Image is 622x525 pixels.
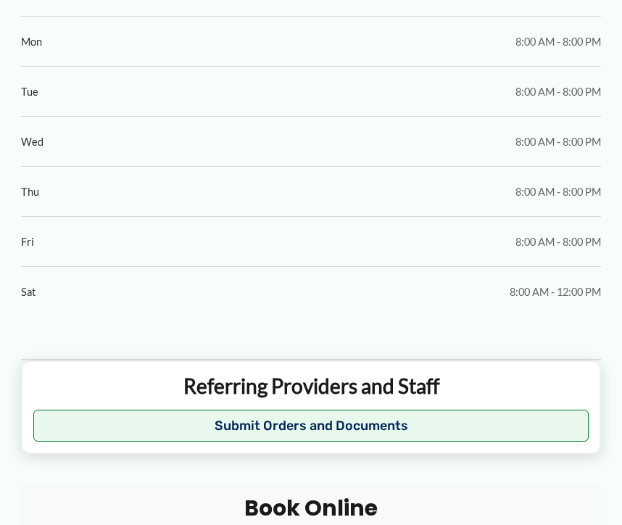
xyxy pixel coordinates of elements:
[515,32,601,51] span: 8:00 AM - 8:00 PM
[21,132,43,152] span: Wed
[33,373,589,399] p: Referring Providers and Staff
[510,282,601,302] span: 8:00 AM - 12:00 PM
[515,182,601,202] span: 8:00 AM - 8:00 PM
[21,282,36,302] span: Sat
[21,32,42,51] span: Mon
[21,232,34,252] span: Fri
[515,82,601,102] span: 8:00 AM - 8:00 PM
[32,494,591,522] h2: Book Online
[515,232,601,252] span: 8:00 AM - 8:00 PM
[515,132,601,152] span: 8:00 AM - 8:00 PM
[21,182,39,202] span: Thu
[21,82,38,102] span: Tue
[33,410,589,442] button: Submit Orders and Documents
